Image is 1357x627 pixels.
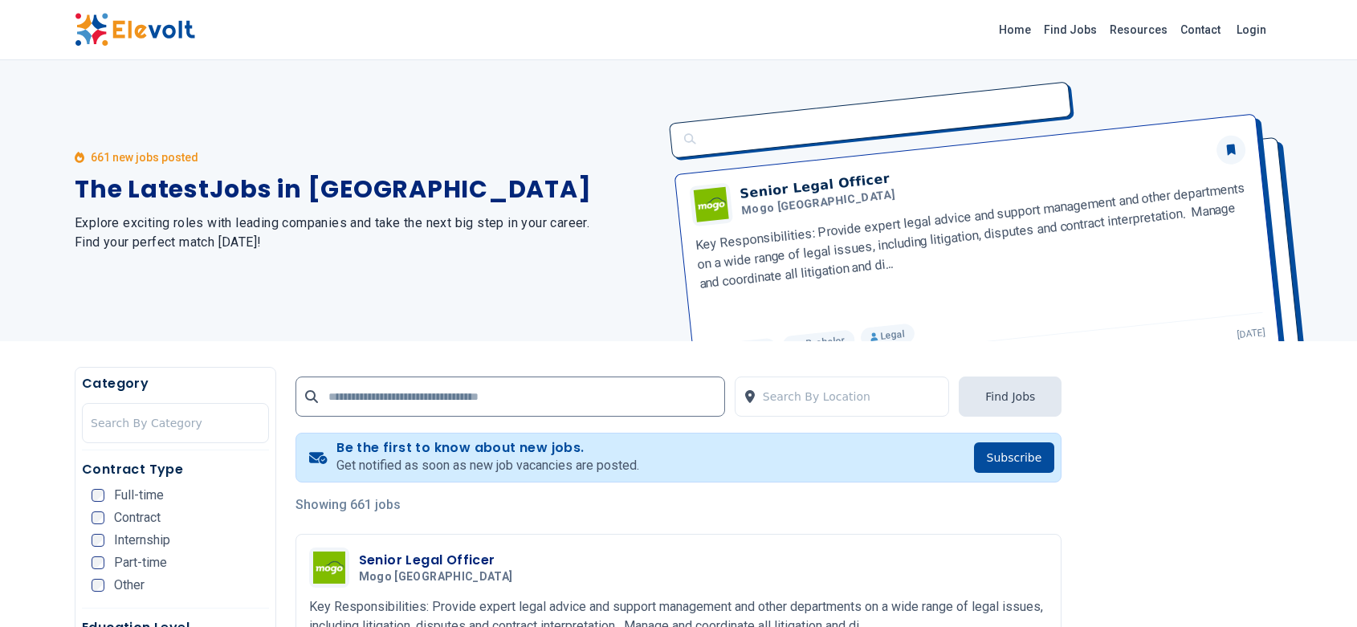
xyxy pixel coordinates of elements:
[114,534,170,547] span: Internship
[295,495,1062,515] p: Showing 661 jobs
[92,489,104,502] input: Full-time
[92,579,104,592] input: Other
[974,442,1055,473] button: Subscribe
[1103,17,1174,43] a: Resources
[1037,17,1103,43] a: Find Jobs
[75,175,659,204] h1: The Latest Jobs in [GEOGRAPHIC_DATA]
[336,456,639,475] p: Get notified as soon as new job vacancies are posted.
[82,374,269,393] h5: Category
[359,551,520,570] h3: Senior Legal Officer
[92,534,104,547] input: Internship
[75,214,659,252] h2: Explore exciting roles with leading companies and take the next big step in your career. Find you...
[92,511,104,524] input: Contract
[959,377,1062,417] button: Find Jobs
[336,440,639,456] h4: Be the first to know about new jobs.
[91,149,198,165] p: 661 new jobs posted
[114,489,164,502] span: Full-time
[75,13,195,47] img: Elevolt
[82,460,269,479] h5: Contract Type
[1174,17,1227,43] a: Contact
[359,570,513,584] span: Mogo [GEOGRAPHIC_DATA]
[114,511,161,524] span: Contract
[992,17,1037,43] a: Home
[114,579,145,592] span: Other
[313,552,345,584] img: Mogo Kenya
[114,556,167,569] span: Part-time
[92,556,104,569] input: Part-time
[1227,14,1276,46] a: Login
